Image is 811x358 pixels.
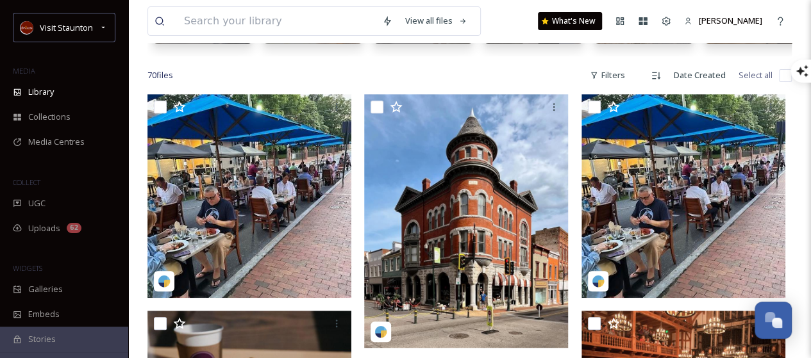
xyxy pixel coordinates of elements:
[699,15,762,26] span: [PERSON_NAME]
[399,8,474,33] a: View all files
[158,275,171,288] img: snapsea-logo.png
[583,63,631,88] div: Filters
[28,283,63,295] span: Galleries
[364,94,568,348] img: virginiacities-3935030.jpg
[28,333,56,345] span: Stories
[755,302,792,339] button: Open Chat
[13,66,35,76] span: MEDIA
[28,308,60,320] span: Embeds
[28,197,46,209] span: UGC
[13,177,40,187] span: COLLECT
[678,8,769,33] a: [PERSON_NAME]
[538,12,602,30] a: What's New
[28,86,54,98] span: Library
[67,223,81,233] div: 62
[13,263,42,273] span: WIDGETS
[178,7,376,35] input: Search your library
[374,325,387,338] img: snapsea-logo.png
[28,136,85,148] span: Media Centres
[28,111,71,123] span: Collections
[147,94,351,298] img: blupointseafoodco-18061929662468748.jpeg
[592,275,605,288] img: snapsea-logo.png
[21,21,33,34] img: images.png
[28,222,60,234] span: Uploads
[667,63,732,88] div: Date Created
[40,22,93,33] span: Visit Staunton
[581,94,785,298] img: blupointseafoodco-4522261.jpg
[739,69,773,81] span: Select all
[147,69,173,81] span: 70 file s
